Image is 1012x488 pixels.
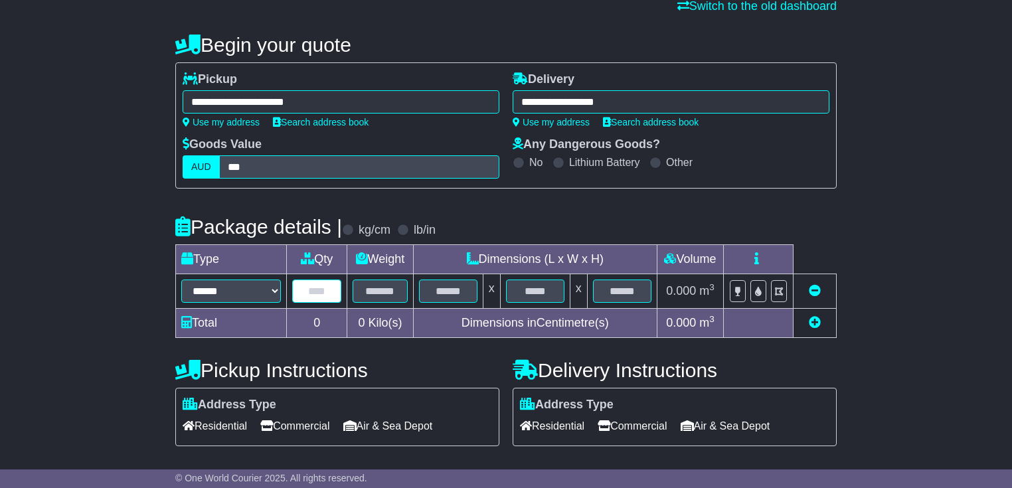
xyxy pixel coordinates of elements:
[347,245,413,274] td: Weight
[681,416,770,436] span: Air & Sea Depot
[183,137,262,152] label: Goods Value
[598,416,667,436] span: Commercial
[414,223,436,238] label: lb/in
[709,314,715,324] sup: 3
[176,245,287,274] td: Type
[657,245,723,274] td: Volume
[175,216,342,238] h4: Package details |
[183,155,220,179] label: AUD
[513,117,590,127] a: Use my address
[570,274,587,309] td: x
[175,473,367,483] span: © One World Courier 2025. All rights reserved.
[529,156,543,169] label: No
[287,245,347,274] td: Qty
[175,34,837,56] h4: Begin your quote
[183,117,260,127] a: Use my address
[347,309,413,338] td: Kilo(s)
[358,316,365,329] span: 0
[520,416,584,436] span: Residential
[343,416,433,436] span: Air & Sea Depot
[359,223,390,238] label: kg/cm
[666,156,693,169] label: Other
[513,137,660,152] label: Any Dangerous Goods?
[175,359,499,381] h4: Pickup Instructions
[176,309,287,338] td: Total
[183,72,237,87] label: Pickup
[183,416,247,436] span: Residential
[666,316,696,329] span: 0.000
[666,284,696,297] span: 0.000
[513,359,837,381] h4: Delivery Instructions
[520,398,614,412] label: Address Type
[183,398,276,412] label: Address Type
[260,416,329,436] span: Commercial
[809,284,821,297] a: Remove this item
[603,117,699,127] a: Search address book
[483,274,500,309] td: x
[569,156,640,169] label: Lithium Battery
[709,282,715,292] sup: 3
[287,309,347,338] td: 0
[273,117,369,127] a: Search address book
[513,72,574,87] label: Delivery
[699,316,715,329] span: m
[809,316,821,329] a: Add new item
[413,309,657,338] td: Dimensions in Centimetre(s)
[699,284,715,297] span: m
[413,245,657,274] td: Dimensions (L x W x H)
